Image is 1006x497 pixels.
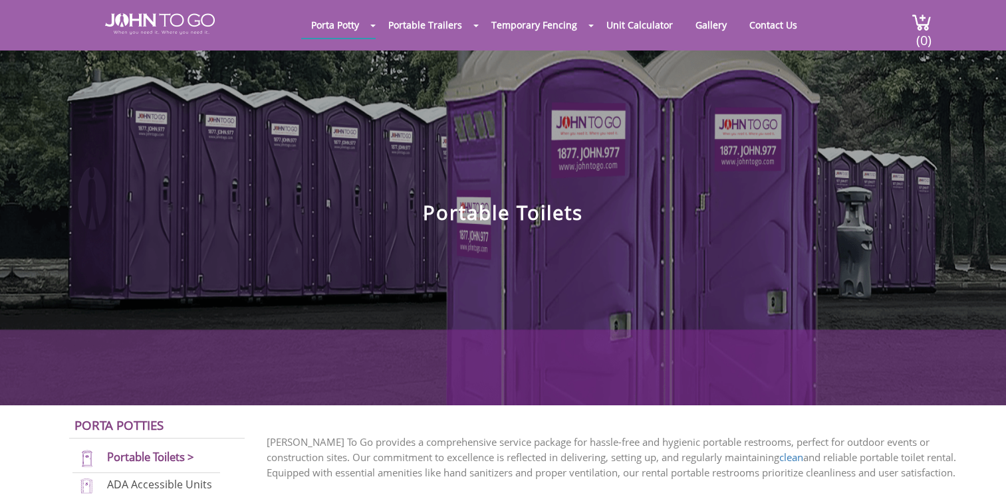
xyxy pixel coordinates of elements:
img: cart a [912,13,932,31]
img: JOHN to go [105,13,215,35]
a: ADA Accessible Units [107,477,212,492]
a: Unit Calculator [596,12,683,38]
button: Live Chat [953,444,1006,497]
a: Portable Toilets > [107,449,194,464]
a: Contact Us [739,12,807,38]
span: (0) [916,21,932,49]
a: clean [779,450,803,464]
a: Porta Potty [301,12,369,38]
a: Porta Potties [74,417,164,433]
p: [PERSON_NAME] To Go provides a comprehensive service package for hassle-free and hygienic portabl... [267,435,986,480]
a: Portable Trailers [378,12,472,38]
img: ADA-units-new.png [72,477,101,495]
img: portable-toilets-new.png [72,450,101,468]
a: Temporary Fencing [481,12,587,38]
a: Gallery [686,12,737,38]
